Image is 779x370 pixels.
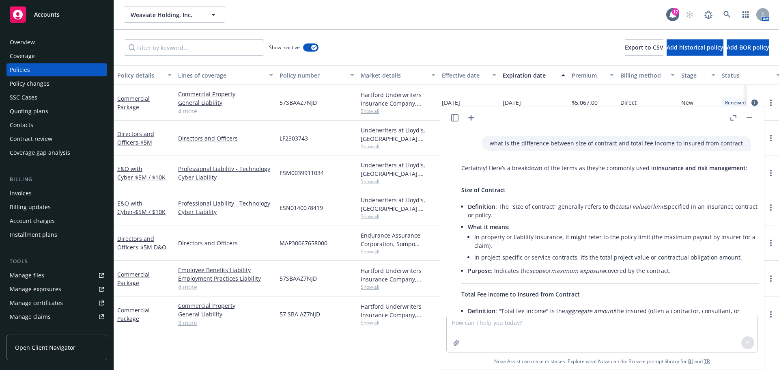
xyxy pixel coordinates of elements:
[468,307,495,315] span: Definition
[178,98,273,107] a: General Liability
[357,65,439,85] button: Market details
[178,318,273,327] a: 3 more
[565,307,615,315] em: aggregate amount
[34,11,60,18] span: Accounts
[117,199,166,216] a: E&O with Cyber
[133,208,166,216] span: - $5M / $10K
[468,265,759,277] li: : Indicates the or covered by the contract.
[10,310,51,323] div: Manage claims
[6,324,107,337] a: Manage BORs
[468,305,759,334] li: : "Total fee income" is the the insured (often a contractor, consultant, or service provider) , g...
[738,6,754,23] a: Switch app
[10,63,30,76] div: Policies
[503,71,556,80] div: Expiration date
[178,199,273,208] a: Professional Liability - Technology
[361,143,435,150] span: Show all
[443,353,761,370] span: Nova Assist can make mistakes. Explore what Nova can do: Browse prompt library for and
[10,269,44,282] div: Manage files
[361,213,435,220] span: Show all
[461,164,759,172] p: Certainly! Here’s a breakdown of the terms as they’re commonly used in :
[280,310,320,318] span: 57 SBA AZ7NJD
[653,203,665,210] em: limit
[133,173,166,181] span: - $5M / $10K
[468,223,508,231] span: What it means
[10,91,37,104] div: SSC Cases
[681,71,706,80] div: Stage
[10,228,57,241] div: Installment plans
[10,283,61,296] div: Manage exposures
[178,164,273,173] a: Professional Liability - Technology
[468,267,491,275] span: Purpose
[361,266,435,283] div: Hartford Underwriters Insurance Company, Hartford Insurance Group
[361,71,426,80] div: Market details
[499,65,568,85] button: Expiration date
[138,243,166,251] span: - $5M D&O
[276,65,357,85] button: Policy number
[6,269,107,282] a: Manage files
[178,71,264,80] div: Lines of coverage
[15,343,75,352] span: Open Client Navigator
[625,43,663,51] span: Export to CSV
[672,8,679,15] div: 17
[6,187,107,200] a: Invoices
[6,310,107,323] a: Manage claims
[727,43,769,51] span: Add BOR policy
[617,65,678,85] button: Billing method
[6,3,107,26] a: Accounts
[461,290,580,298] span: Total Fee Income to Insured from Contract
[6,50,107,63] a: Coverage
[6,175,107,184] div: Billing
[361,231,435,248] div: Endurance Assurance Corporation, Sompo International, RT Specialty Insurance Services, LLC (RSG S...
[178,239,273,247] a: Directors and Officers
[766,168,776,178] a: more
[10,36,35,49] div: Overview
[620,71,666,80] div: Billing method
[117,270,150,287] a: Commercial Package
[503,98,521,107] span: [DATE]
[361,161,435,178] div: Underwriters at Lloyd's, [GEOGRAPHIC_DATA], [PERSON_NAME] of [GEOGRAPHIC_DATA], Apollo Brokers, Inc.
[361,283,435,290] span: Show all
[656,164,746,172] span: insurance and risk management
[178,274,273,283] a: Employment Practices Liability
[178,134,273,143] a: Directors and Officers
[766,133,776,143] a: more
[124,39,264,56] input: Filter by keyword...
[361,178,435,185] span: Show all
[766,309,776,319] a: more
[468,203,495,210] span: Definition
[361,91,435,108] div: Hartford Underwriters Insurance Company, Hartford Insurance Group
[468,201,759,221] li: : The "size of contract" generally refers to the or specified in an insurance contract or policy.
[280,98,317,107] span: 57SBAAZ7NJD
[361,196,435,213] div: Underwriters at Lloyd's, [GEOGRAPHIC_DATA], [PERSON_NAME] of London, CFC Underwriting, Limit
[280,169,324,177] span: ESM0039911034
[619,203,647,210] em: total value
[6,296,107,309] a: Manage certificates
[667,43,723,51] span: Add historical policy
[10,50,35,63] div: Coverage
[117,306,150,322] a: Commercial Package
[6,257,107,266] div: Tools
[551,267,605,275] em: maximum exposure
[10,105,48,118] div: Quoting plans
[10,214,55,227] div: Account charges
[6,77,107,90] a: Policy changes
[10,201,51,214] div: Billing updates
[766,274,776,283] a: more
[117,130,154,146] a: Directors and Officers
[361,319,435,326] span: Show all
[6,228,107,241] a: Installment plans
[750,98,760,108] a: circleInformation
[529,267,545,275] em: scope
[439,65,499,85] button: Effective date
[178,90,273,98] a: Commercial Property
[6,105,107,118] a: Quoting plans
[280,71,345,80] div: Policy number
[6,283,107,296] a: Manage exposures
[6,132,107,145] a: Contract review
[490,139,743,147] p: what is the difference between size of contract and total fee income to insured from contract
[10,187,32,200] div: Invoices
[361,302,435,319] div: Hartford Underwriters Insurance Company, Hartford Insurance Group
[681,98,693,107] span: New
[178,310,273,318] a: General Liability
